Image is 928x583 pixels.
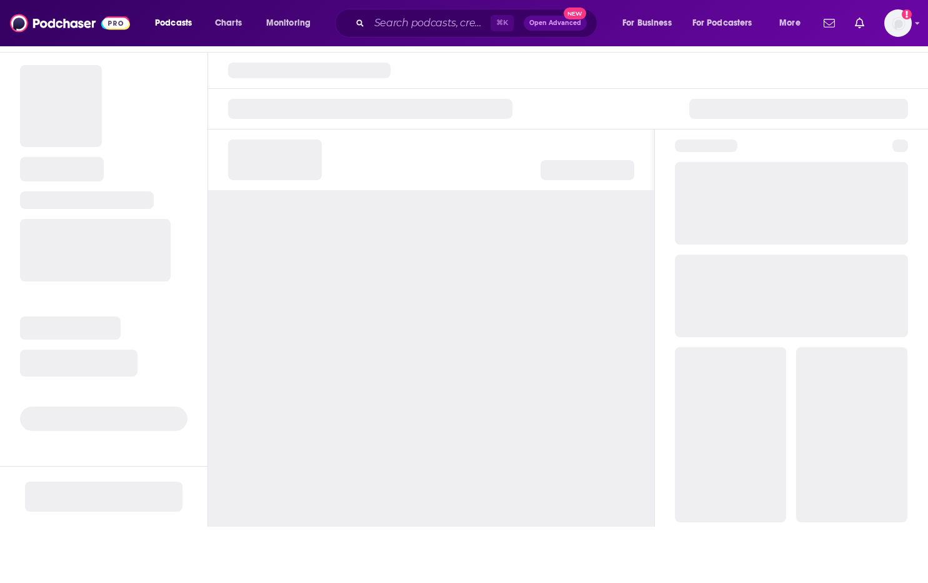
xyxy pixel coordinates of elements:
span: Open Advanced [529,20,581,26]
img: Podchaser - Follow, Share and Rate Podcasts [10,11,130,35]
span: Charts [215,14,242,32]
button: Open AdvancedNew [524,16,587,31]
span: ⌘ K [491,15,514,31]
span: For Business [622,14,672,32]
div: Search podcasts, credits, & more... [347,9,609,38]
input: Search podcasts, credits, & more... [369,13,491,33]
span: For Podcasters [692,14,752,32]
svg: Add a profile image [902,9,912,19]
span: Podcasts [155,14,192,32]
span: More [779,14,801,32]
button: open menu [614,13,687,33]
a: Charts [207,13,249,33]
span: Logged in as Gagehuber [884,9,912,37]
a: Show notifications dropdown [819,13,840,34]
span: Monitoring [266,14,311,32]
button: Show profile menu [884,9,912,37]
a: Show notifications dropdown [850,13,869,34]
img: User Profile [884,9,912,37]
button: open menu [771,13,816,33]
button: open menu [146,13,208,33]
span: New [564,8,586,19]
button: open menu [684,13,771,33]
button: open menu [257,13,327,33]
